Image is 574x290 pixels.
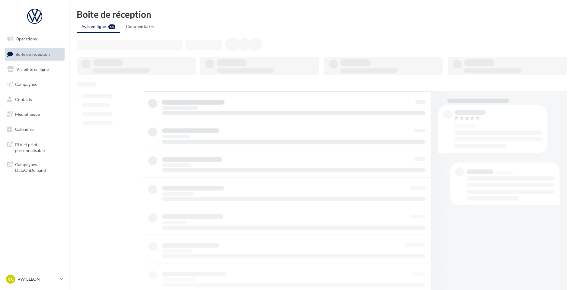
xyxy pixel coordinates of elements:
a: Contacts [4,93,66,106]
span: Commentaires [126,24,155,29]
a: Médiathèque [4,108,66,121]
div: Boîte de réception [77,10,567,19]
a: PLV et print personnalisable [4,138,66,156]
span: Opérations [16,36,37,41]
span: VC [8,276,14,282]
span: Contacts [15,96,32,102]
span: Campagnes DataOnDemand [15,160,62,173]
span: Visibilité en ligne [16,67,49,72]
a: VC VW CLEON [5,273,65,285]
span: Médiathèque [15,112,40,117]
span: PLV et print personnalisable [15,140,62,153]
a: Campagnes [4,78,66,91]
a: Opérations [4,33,66,45]
a: Visibilité en ligne [4,63,66,76]
span: Boîte de réception [15,51,50,56]
a: Campagnes DataOnDemand [4,158,66,176]
a: Calendrier [4,123,66,136]
a: Boîte de réception [4,48,66,61]
span: Campagnes [15,82,37,87]
p: VW CLEON [18,276,58,282]
span: Calendrier [15,127,35,132]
